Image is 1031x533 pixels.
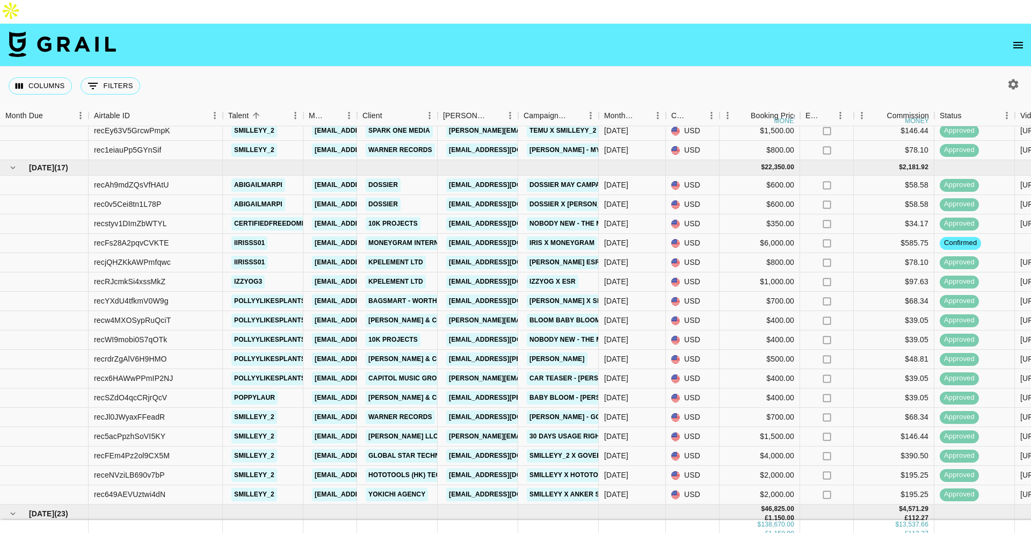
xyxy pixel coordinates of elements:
div: 13,537.66 [899,521,928,530]
button: Menu [854,107,870,124]
a: [EMAIL_ADDRESS][DOMAIN_NAME] [312,275,432,289]
button: hide children [5,506,20,521]
a: pollyylikesplants [231,333,308,347]
button: Menu [341,107,357,124]
div: $39.05 [854,369,934,388]
span: approved [940,315,979,326]
a: [EMAIL_ADDRESS][DOMAIN_NAME] [446,449,567,463]
div: USD [666,253,720,272]
a: [EMAIL_ADDRESS][DOMAIN_NAME] [312,217,432,231]
div: Manager [303,105,357,126]
a: pollyylikesplants [231,372,308,385]
a: [PERSON_NAME] LLC 8 [366,430,446,443]
div: money [905,118,929,124]
a: Dossier May Campaign [527,178,614,192]
div: May '25 [604,145,628,155]
a: [EMAIL_ADDRESS][DOMAIN_NAME] [312,198,432,211]
div: 1,150.00 [768,514,794,523]
div: Jun '25 [604,392,628,403]
span: approved [940,257,979,268]
div: USD [666,292,720,311]
div: Jun '25 [604,354,628,364]
div: $585.75 [854,234,934,253]
a: Iris x MoneyGram [527,236,597,250]
a: Dossier [366,198,401,211]
a: izzyog3 [231,275,265,289]
div: $78.10 [854,253,934,272]
a: [EMAIL_ADDRESS][DOMAIN_NAME] [312,410,432,424]
div: $68.34 [854,292,934,311]
div: $400.00 [720,330,800,350]
div: USD [666,234,720,253]
div: recFs28A2pqvCVKTE [94,237,169,248]
span: approved [940,180,979,190]
div: Jun '25 [604,412,628,422]
div: recWI9mobi0S7qOTk [94,334,167,345]
div: 4,571.29 [903,505,928,514]
span: [DATE] [29,162,54,173]
span: confirmed [940,238,981,248]
a: smilleyy_2 [231,469,277,482]
div: Jun '25 [604,489,628,500]
span: approved [940,393,979,403]
div: recFEm4Pz2ol9CX5M [94,450,170,461]
div: USD [666,369,720,388]
div: Jun '25 [604,179,628,190]
div: Currency [671,105,688,126]
div: Jun '25 [604,470,628,480]
a: abigailmarpi [231,198,285,211]
button: Sort [962,108,977,123]
div: $1,500.00 [720,121,800,141]
div: Commission [887,105,929,126]
div: $400.00 [720,311,800,330]
a: Bagsmart - WORTHFIND INTERNATIONAL LIMITED [366,294,538,308]
div: Client [362,105,382,126]
a: [PERSON_NAME] [527,352,587,366]
div: USD [666,446,720,466]
div: $1,500.00 [720,427,800,446]
button: Sort [821,108,836,123]
a: iirisss01 [231,236,267,250]
a: [EMAIL_ADDRESS][DOMAIN_NAME] [446,143,567,157]
a: [EMAIL_ADDRESS][DOMAIN_NAME] [312,488,432,501]
a: [PERSON_NAME][EMAIL_ADDRESS][DOMAIN_NAME] [446,430,621,443]
a: Kpelement Ltd [366,275,426,289]
div: $600.00 [720,195,800,214]
div: USD [666,141,720,160]
div: Jun '25 [604,450,628,461]
button: Sort [487,108,502,123]
div: Status [940,105,962,126]
a: [EMAIL_ADDRESS][DOMAIN_NAME] [312,469,432,482]
a: Bloom Baby Bloom - [PERSON_NAME] [527,314,664,327]
div: 2,181.92 [903,163,928,172]
button: Sort [43,108,58,123]
a: Nobody New - The Marias [527,217,625,231]
a: Dossier x [PERSON_NAME] [527,198,625,211]
div: recrdrZgAlV6H9HMO [94,354,167,364]
span: approved [940,335,979,345]
span: approved [940,354,979,364]
div: $34.17 [854,214,934,234]
a: [EMAIL_ADDRESS][DOMAIN_NAME] [312,372,432,385]
button: Menu [72,107,89,124]
button: Menu [502,107,518,124]
span: approved [940,126,979,136]
div: Jun '25 [604,431,628,442]
span: approved [940,470,979,480]
div: Campaign (Type) [518,105,599,126]
a: [EMAIL_ADDRESS][DOMAIN_NAME] [312,352,432,366]
a: pollyylikesplants [231,352,308,366]
div: $500.00 [720,350,800,369]
div: $2,000.00 [720,466,800,485]
a: Smilleyy x Hototools [527,469,614,482]
a: [EMAIL_ADDRESS][DOMAIN_NAME] [312,294,432,308]
div: USD [666,176,720,195]
div: Month Due [5,105,43,126]
button: Menu [720,107,736,124]
button: Menu [207,107,223,124]
a: [PERSON_NAME] - Mystical Magical [527,143,659,157]
div: $39.05 [854,311,934,330]
div: $ [899,505,903,514]
div: May '25 [604,125,628,136]
a: Temu X Smilleyy_2 [527,124,599,138]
